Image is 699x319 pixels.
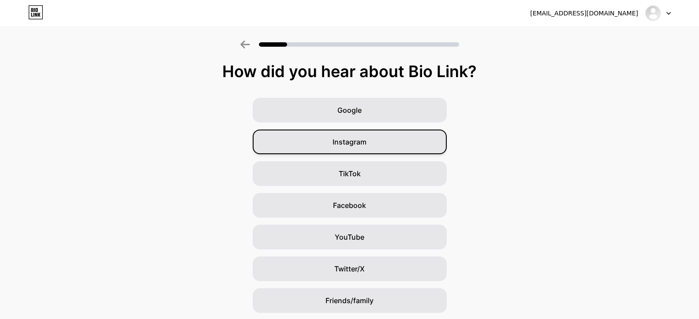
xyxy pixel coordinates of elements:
img: Clínica Be Aba [645,5,662,22]
span: TikTok [339,168,361,179]
span: YouTube [335,232,364,242]
span: Twitter/X [334,263,365,274]
span: Friends/family [325,295,374,306]
span: Instagram [333,137,366,147]
div: How did you hear about Bio Link? [4,63,695,80]
span: Google [337,105,362,115]
div: [EMAIL_ADDRESS][DOMAIN_NAME] [530,9,638,18]
span: Facebook [333,200,366,211]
